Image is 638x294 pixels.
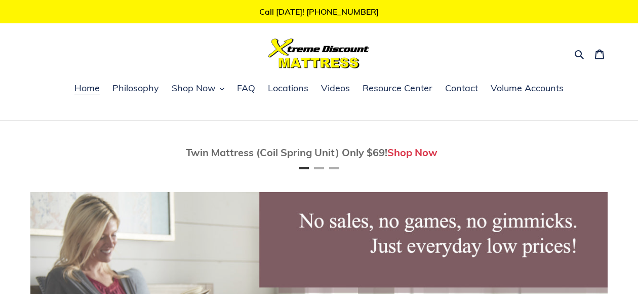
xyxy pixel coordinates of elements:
[329,167,339,169] button: Page 3
[112,82,159,94] span: Philosophy
[440,81,483,96] a: Contact
[237,82,255,94] span: FAQ
[491,82,564,94] span: Volume Accounts
[107,81,164,96] a: Philosophy
[316,81,355,96] a: Videos
[268,82,308,94] span: Locations
[486,81,569,96] a: Volume Accounts
[74,82,100,94] span: Home
[357,81,437,96] a: Resource Center
[186,146,387,159] span: Twin Mattress (Coil Spring Unit) Only $69!
[263,81,313,96] a: Locations
[69,81,105,96] a: Home
[321,82,350,94] span: Videos
[314,167,324,169] button: Page 2
[172,82,216,94] span: Shop Now
[445,82,478,94] span: Contact
[363,82,432,94] span: Resource Center
[232,81,260,96] a: FAQ
[167,81,229,96] button: Shop Now
[268,39,370,68] img: Xtreme Discount Mattress
[299,167,309,169] button: Page 1
[387,146,437,159] a: Shop Now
